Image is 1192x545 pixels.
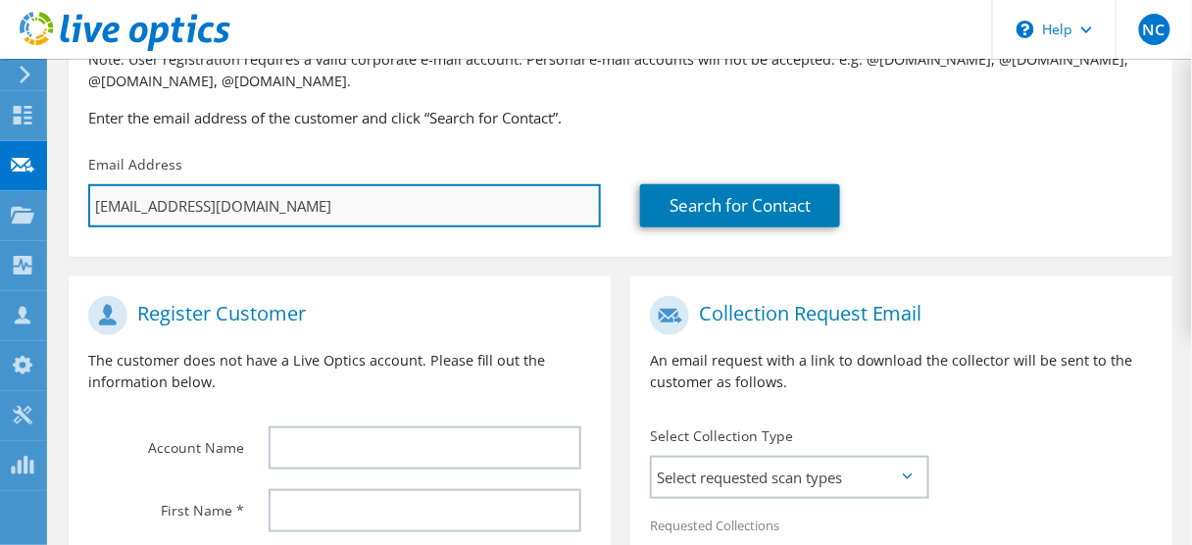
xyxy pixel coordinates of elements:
[1017,21,1034,38] svg: \n
[650,426,793,446] label: Select Collection Type
[88,489,244,520] label: First Name *
[650,350,1153,393] p: An email request with a link to download the collector will be sent to the customer as follows.
[88,155,182,174] label: Email Address
[640,184,840,227] a: Search for Contact
[650,296,1143,335] h1: Collection Request Email
[88,350,591,393] p: The customer does not have a Live Optics account. Please fill out the information below.
[88,296,581,335] h1: Register Customer
[88,426,244,458] label: Account Name
[88,107,1153,128] h3: Enter the email address of the customer and click “Search for Contact”.
[1139,14,1170,45] span: NC
[88,49,1153,92] p: Note: User registration requires a valid corporate e-mail account. Personal e-mail accounts will ...
[652,458,926,497] span: Select requested scan types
